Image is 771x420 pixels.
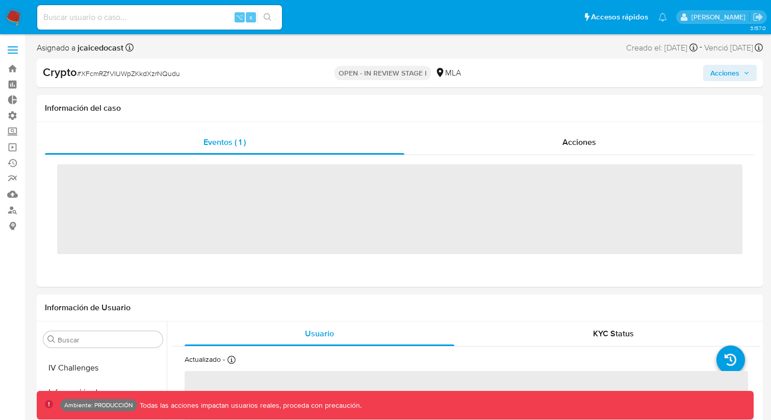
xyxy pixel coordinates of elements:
[37,11,282,24] input: Buscar usuario o caso...
[137,401,362,410] p: Todas las acciones impactan usuarios reales, proceda con precaución.
[710,65,739,81] span: Acciones
[700,41,702,55] span: -
[45,103,755,113] h1: Información del caso
[57,164,742,254] span: ‌
[75,42,123,54] b: jcaicedocast
[37,42,123,54] span: Asignado a
[593,328,634,339] span: KYC Status
[39,356,167,380] button: IV Challenges
[236,12,243,22] span: ⌥
[257,10,278,24] button: search-icon
[703,65,757,81] button: Acciones
[591,12,648,22] span: Accesos rápidos
[335,66,431,80] p: OPEN - IN REVIEW STAGE I
[562,136,596,148] span: Acciones
[45,303,131,313] h1: Información de Usuario
[185,355,225,364] p: Actualizado -
[435,67,461,79] div: MLA
[249,12,252,22] span: s
[658,13,667,21] a: Notificaciones
[64,403,133,407] p: Ambiente: PRODUCCIÓN
[203,136,246,148] span: Eventos ( 1 )
[43,64,77,80] b: Crypto
[39,380,167,405] button: Información de accesos
[305,328,334,339] span: Usuario
[77,68,180,79] span: # XFcmRZfVIUWpZKkdXzrNQudu
[47,335,56,343] button: Buscar
[704,42,753,54] span: Venció [DATE]
[753,12,763,22] a: Salir
[626,41,698,55] div: Creado el: [DATE]
[58,335,159,344] input: Buscar
[691,12,749,22] p: juan.caicedocastro@mercadolibre.com.co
